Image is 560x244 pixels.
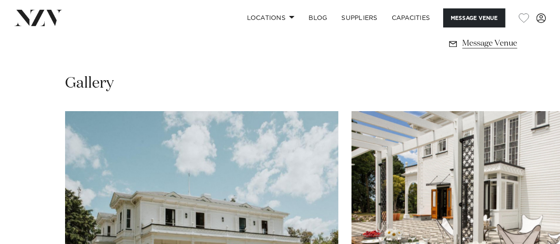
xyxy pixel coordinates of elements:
[443,8,505,27] button: Message Venue
[301,8,334,27] a: BLOG
[239,8,301,27] a: Locations
[385,8,437,27] a: Capacities
[448,37,529,50] a: Message Venue
[14,10,62,26] img: nzv-logo.png
[65,74,114,93] h2: Gallery
[334,8,384,27] a: SUPPLIERS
